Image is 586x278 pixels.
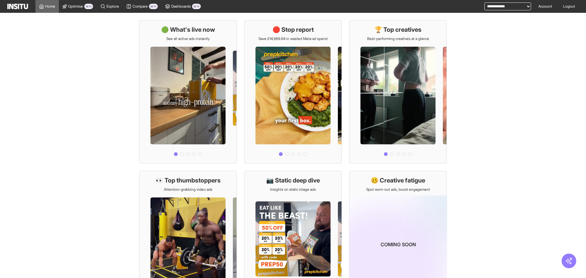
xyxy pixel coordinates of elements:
[171,4,191,9] span: Dashboards
[149,4,158,9] span: BETA
[273,25,314,34] h1: 🛑 Stop report
[259,36,327,41] p: Save £14,669.64 in wasted Meta ad spend
[45,4,55,9] span: Home
[156,176,221,185] h1: 👀 Top thumbstoppers
[84,4,93,9] span: BETA
[107,4,119,9] span: Explore
[166,36,210,41] p: See all active ads instantly
[374,25,421,34] h1: 🏆 Top creatives
[68,4,83,9] span: Optimise
[244,20,342,164] a: 🛑 Stop reportSave £14,669.64 in wasted Meta ad spend
[164,187,212,192] p: Attention-grabbing video ads
[349,20,447,164] a: 🏆 Top creativesBest-performing creatives at a glance
[367,36,429,41] p: Best-performing creatives at a glance
[7,4,28,9] img: Logo
[266,176,320,185] h1: 📷 Static deep dive
[132,4,148,9] span: Compare
[192,4,201,9] span: BETA
[270,187,316,192] p: Insights on static image ads
[139,20,237,164] a: 🟢 What's live nowSee all active ads instantly
[161,25,215,34] h1: 🟢 What's live now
